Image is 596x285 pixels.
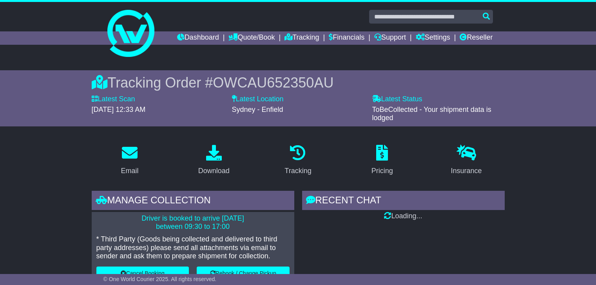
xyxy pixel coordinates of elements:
a: Insurance [446,142,487,179]
a: Financials [329,31,364,45]
button: Cancel Booking [96,267,189,280]
p: * Third Party (Goods being collected and delivered to third party addresses) please send all atta... [96,235,290,261]
div: Loading... [302,212,505,221]
div: Tracking Order # [92,74,505,91]
a: Reseller [460,31,493,45]
span: [DATE] 12:33 AM [92,106,146,113]
a: Support [374,31,406,45]
label: Latest Status [372,95,422,104]
a: Pricing [366,142,398,179]
div: Manage collection [92,191,294,212]
div: Tracking [284,166,311,176]
span: ToBeCollected - Your shipment data is lodged [372,106,491,122]
a: Dashboard [177,31,219,45]
a: Tracking [284,31,319,45]
a: Tracking [279,142,316,179]
div: Email [121,166,138,176]
div: Download [198,166,230,176]
a: Settings [416,31,450,45]
div: Pricing [371,166,393,176]
a: Quote/Book [228,31,275,45]
label: Latest Scan [92,95,135,104]
span: Sydney - Enfield [232,106,283,113]
a: Download [193,142,235,179]
button: Rebook / Change Pickup [197,267,290,280]
label: Latest Location [232,95,284,104]
div: Insurance [451,166,482,176]
p: Driver is booked to arrive [DATE] between 09:30 to 17:00 [96,214,290,231]
div: RECENT CHAT [302,191,505,212]
span: OWCAU652350AU [213,75,333,91]
a: Email [116,142,143,179]
span: © One World Courier 2025. All rights reserved. [103,276,217,282]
